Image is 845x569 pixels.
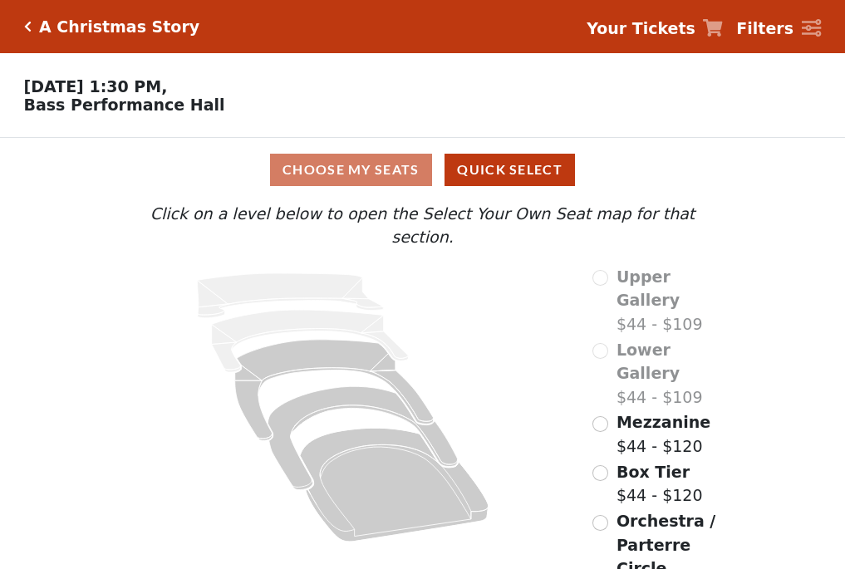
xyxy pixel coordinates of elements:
[617,338,728,410] label: $44 - $109
[617,267,680,310] span: Upper Gallery
[617,463,690,481] span: Box Tier
[736,19,793,37] strong: Filters
[617,410,710,458] label: $44 - $120
[445,154,575,186] button: Quick Select
[617,341,680,383] span: Lower Gallery
[24,21,32,32] a: Click here to go back to filters
[198,273,384,318] path: Upper Gallery - Seats Available: 0
[617,460,703,508] label: $44 - $120
[117,202,727,249] p: Click on a level below to open the Select Your Own Seat map for that section.
[617,413,710,431] span: Mezzanine
[587,17,723,41] a: Your Tickets
[39,17,199,37] h5: A Christmas Story
[212,310,409,372] path: Lower Gallery - Seats Available: 0
[301,428,489,542] path: Orchestra / Parterre Circle - Seats Available: 84
[736,17,821,41] a: Filters
[587,19,695,37] strong: Your Tickets
[617,265,728,336] label: $44 - $109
